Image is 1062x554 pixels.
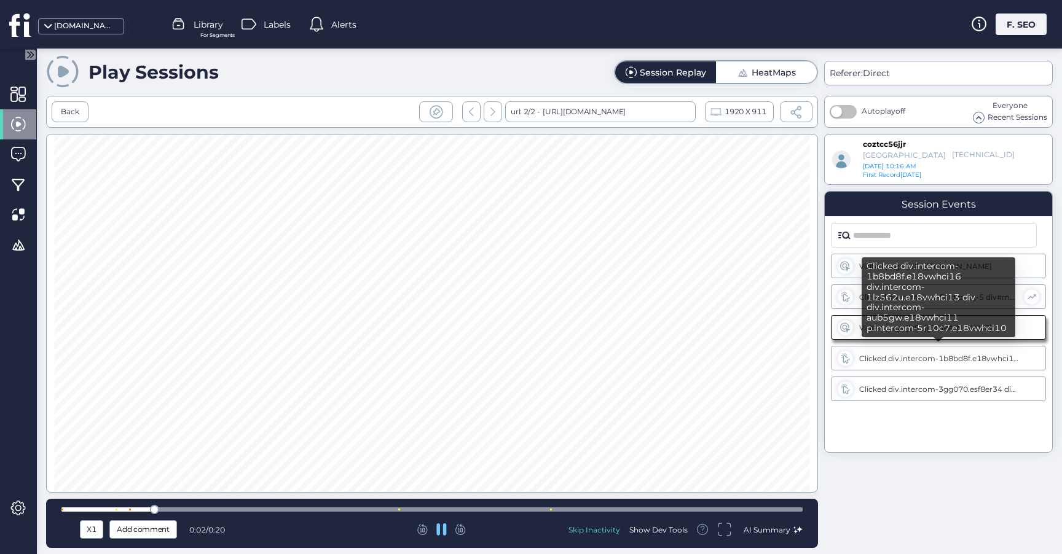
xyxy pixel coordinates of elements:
div: [URL][DOMAIN_NAME] [540,101,626,122]
span: 0:02 [189,525,206,534]
div: url: 2/2 - [505,101,696,122]
div: [DATE] 10:16 AM [863,162,960,171]
div: Session Replay [640,68,706,77]
span: 0:20 [208,525,225,534]
span: Add comment [117,523,170,536]
span: Recent Sessions [988,112,1047,123]
div: [TECHNICAL_ID] [952,150,1001,160]
span: Autoplay [862,106,905,115]
span: 1920 X 911 [725,105,766,119]
div: F. SEO [996,14,1047,35]
div: Skip Inactivity [568,525,620,535]
div: / [189,525,232,534]
span: Referer: [830,68,863,79]
div: Clicked div.intercom-1b8bd8f.e18vwhci16 div.intercom-1lz562u.e18vwhci13 div div.intercom-aub5gw.e... [862,257,1015,337]
div: Clicked div.intercom-3gg070.esf8er34 div div.intercom-16hjiy4.e1vqfiac1 div.intercom-4tov2r.e1j0r... [859,384,1019,394]
span: For Segments [200,31,235,39]
div: Visited page [URL][DOMAIN_NAME] [859,262,1019,271]
span: Labels [264,18,291,31]
span: Library [194,18,223,31]
div: [DATE] [863,171,929,179]
span: Direct [863,68,890,79]
span: Alerts [331,18,356,31]
div: [GEOGRAPHIC_DATA] [863,150,946,160]
div: Visited page [URL][DOMAIN_NAME] [859,323,1019,332]
div: [DOMAIN_NAME] [54,20,116,32]
div: Back [61,106,79,118]
div: Play Sessions [88,61,219,84]
div: X1 [83,523,100,536]
div: Session Events [902,198,976,210]
span: AI Summary [744,525,790,534]
span: off [895,106,905,115]
div: Everyone [973,100,1047,112]
span: First Record [863,171,900,179]
div: coztcc56jjr [863,139,923,150]
div: Clicked div.container-fluid.px-lg-5 div#main-navbar-content.collapse.navbar-collapse ul#menu-new-... [859,292,1018,302]
div: Clicked div.intercom-1b8bd8f.e18vwhci16 div.intercom-1lz562u.e18vwhci13 div div.intercom-aub5gw.e... [859,354,1019,363]
div: HeatMaps [752,68,796,77]
div: Show Dev Tools [629,525,688,535]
